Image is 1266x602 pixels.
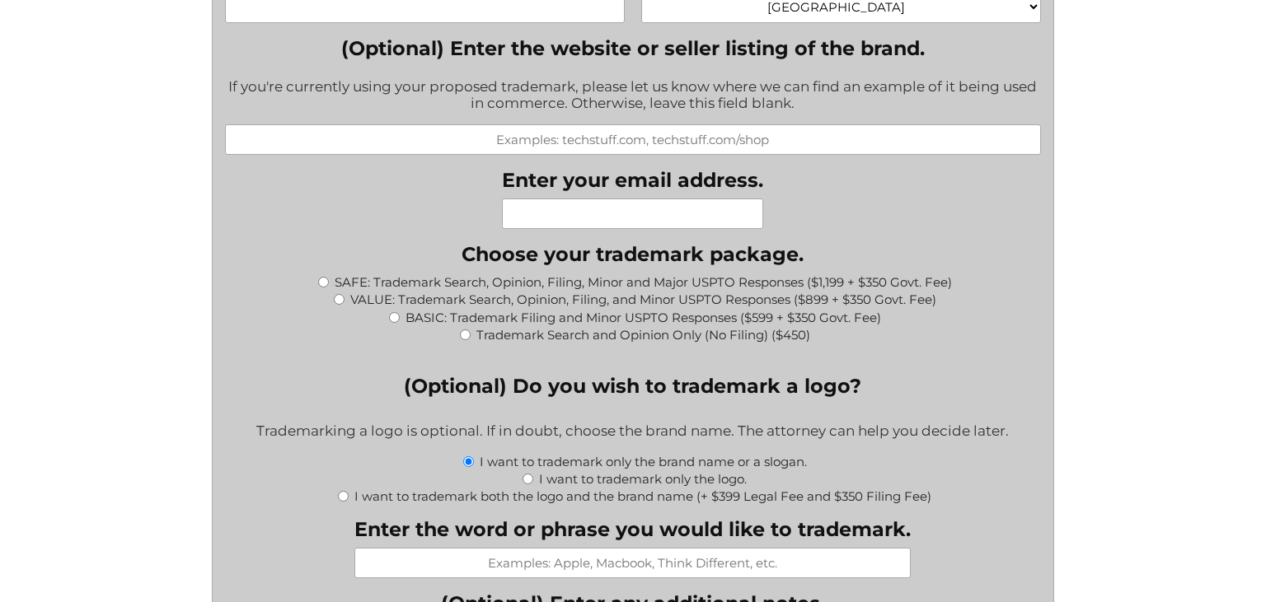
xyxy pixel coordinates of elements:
label: I want to trademark only the brand name or a slogan. [480,454,807,469]
label: Trademark Search and Opinion Only (No Filing) ($450) [476,327,810,343]
label: BASIC: Trademark Filing and Minor USPTO Responses ($599 + $350 Govt. Fee) [406,310,881,325]
label: I want to trademark only the logo. [539,471,747,487]
input: Examples: techstuff.com, techstuff.com/shop [225,124,1042,155]
label: Enter the word or phrase you would like to trademark. [354,517,911,541]
input: Examples: Apple, Macbook, Think Different, etc. [354,548,911,578]
label: (Optional) Enter the website or seller listing of the brand. [225,36,1042,60]
label: SAFE: Trademark Search, Opinion, Filing, Minor and Major USPTO Responses ($1,199 + $350 Govt. Fee) [335,274,952,290]
div: Trademarking a logo is optional. If in doubt, choose the brand name. The attorney can help you de... [225,412,1042,452]
label: Enter your email address. [502,168,763,192]
div: If you're currently using your proposed trademark, please let us know where we can find an exampl... [225,68,1042,124]
label: VALUE: Trademark Search, Opinion, Filing, and Minor USPTO Responses ($899 + $350 Govt. Fee) [350,292,936,307]
legend: Choose your trademark package. [462,242,804,266]
legend: (Optional) Do you wish to trademark a logo? [404,374,861,398]
label: I want to trademark both the logo and the brand name (+ $399 Legal Fee and $350 Filing Fee) [354,488,931,504]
